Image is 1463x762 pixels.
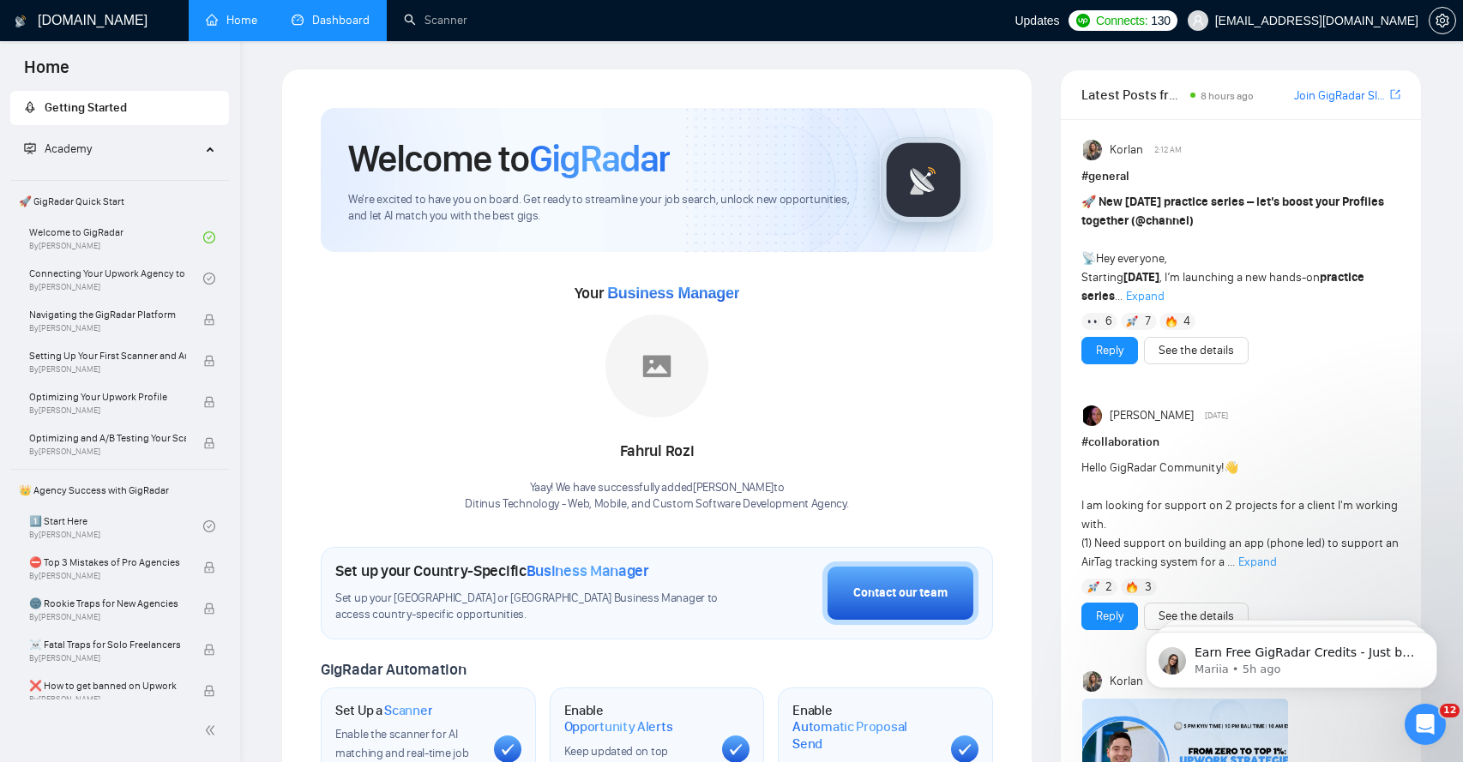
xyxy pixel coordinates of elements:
span: Expand [1238,555,1277,569]
span: lock [203,685,215,697]
span: lock [203,603,215,615]
span: lock [203,355,215,367]
span: fund-projection-screen [24,142,36,154]
h1: # general [1081,167,1400,186]
span: Expand [1126,289,1165,303]
strong: [DATE] [1123,270,1159,285]
span: Optimizing Your Upwork Profile [29,388,186,405]
span: 👑 Agency Success with GigRadar [12,473,227,507]
a: Welcome to GigRadarBy[PERSON_NAME] [29,219,203,256]
span: 👋 [1224,460,1238,475]
span: Academy [45,141,92,156]
span: lock [203,644,215,656]
span: 4 [1183,313,1190,330]
span: Automatic Proposal Send [792,718,937,752]
li: Getting Started [10,91,229,125]
span: Optimizing and A/B Testing Your Scanner for Better Results [29,429,186,447]
span: Academy [24,141,92,156]
button: setting [1429,7,1456,34]
img: Julie McCarter [1083,405,1104,426]
span: Setting Up Your First Scanner and Auto-Bidder [29,347,186,364]
span: Home [10,55,83,91]
span: lock [203,561,215,573]
span: 🌚 Rookie Traps for New Agencies [29,595,186,612]
a: Join GigRadar Slack Community [1294,87,1387,105]
div: Fahrul Rozi [465,437,848,466]
button: See the details [1144,337,1249,364]
span: ☠️ Fatal Traps for Solo Freelancers [29,636,186,653]
span: 6 [1105,313,1112,330]
img: Korlan [1083,671,1104,692]
span: Hey everyone, Starting , I’m launching a new hands-on ... [1081,195,1384,303]
span: lock [203,314,215,326]
img: upwork-logo.png [1076,14,1090,27]
span: Opportunity Alerts [564,718,673,735]
div: Contact our team [853,584,948,603]
span: By [PERSON_NAME] [29,612,186,622]
span: 2 [1105,579,1112,596]
span: export [1390,87,1400,101]
button: Contact our team [822,561,978,625]
span: 3 [1145,579,1152,596]
span: Getting Started [45,100,127,115]
span: By [PERSON_NAME] [29,653,186,663]
span: 7 [1145,313,1151,330]
a: export [1390,87,1400,103]
a: dashboardDashboard [292,13,370,27]
span: By [PERSON_NAME] [29,364,186,375]
span: Connects: [1096,11,1147,30]
span: Scanner [384,702,432,719]
span: By [PERSON_NAME] [29,694,186,705]
span: 12 [1440,704,1460,717]
span: Korlan [1110,141,1143,159]
a: Connecting Your Upwork Agency to GigRadarBy[PERSON_NAME] [29,260,203,297]
iframe: Intercom live chat [1405,704,1446,745]
a: Reply [1096,341,1123,360]
span: GigRadar [529,135,670,182]
span: By [PERSON_NAME] [29,323,186,333]
span: 🚀 [1081,195,1096,209]
span: user [1192,15,1204,27]
h1: Set Up a [335,702,432,719]
img: 🚀 [1087,581,1099,593]
span: check-circle [203,273,215,285]
h1: Welcome to [348,135,670,182]
span: lock [203,437,215,449]
span: Navigating the GigRadar Platform [29,306,186,323]
span: setting [1430,14,1455,27]
span: 🚀 GigRadar Quick Start [12,184,227,219]
img: Korlan [1083,140,1104,160]
span: 📡 [1081,251,1096,266]
span: GigRadar Automation [321,660,466,679]
span: check-circle [203,231,215,243]
a: See the details [1159,341,1234,360]
img: 🔥 [1126,581,1138,593]
span: 2:12 AM [1154,142,1182,158]
span: Hello GigRadar Community! I am looking for support on 2 projects for a client I'm working with. (... [1081,460,1399,569]
span: lock [203,396,215,408]
span: ❌ How to get banned on Upwork [29,677,186,694]
span: Business Manager [527,561,649,580]
span: Korlan [1110,672,1143,691]
a: homeHome [206,13,257,27]
div: Yaay! We have successfully added [PERSON_NAME] to [465,480,848,513]
img: gigradar-logo.png [881,137,966,223]
span: check-circle [203,520,215,532]
span: By [PERSON_NAME] [29,447,186,457]
span: [PERSON_NAME] [1110,406,1194,425]
img: 👀 [1087,315,1099,327]
p: Ditinus Technology - Web, Mobile, and Custom Software Development Agency . [465,496,848,513]
span: By [PERSON_NAME] [29,405,186,416]
span: Your [575,284,740,303]
h1: Enable [564,702,709,735]
a: Reply [1096,607,1123,626]
img: 🚀 [1126,315,1138,327]
span: By [PERSON_NAME] [29,571,186,581]
span: 8 hours ago [1201,90,1254,102]
span: We're excited to have you on board. Get ready to streamline your job search, unlock new opportuni... [348,192,852,225]
button: Reply [1081,337,1138,364]
img: placeholder.png [605,315,708,417]
button: Reply [1081,603,1138,630]
span: rocket [24,101,36,113]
